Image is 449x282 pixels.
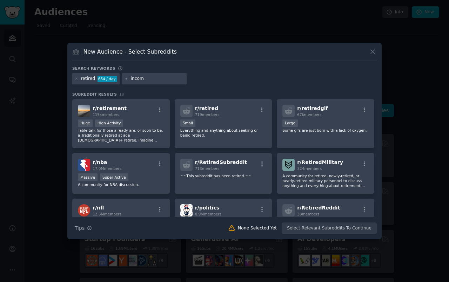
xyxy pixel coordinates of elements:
[72,92,117,97] span: Subreddit Results
[195,159,247,165] span: r/ RetiredSubreddit
[81,76,95,82] div: retired
[78,204,90,216] img: nfl
[195,166,220,171] span: 713 members
[78,159,90,171] img: nba
[131,76,184,82] input: New Keyword
[180,128,267,138] p: Everything and anything about seeking or being retired.
[95,119,123,127] div: High Activity
[282,119,298,127] div: Large
[238,225,277,232] div: None Selected Yet
[93,159,107,165] span: r/ nba
[93,105,127,111] span: r/ retirement
[195,205,219,211] span: r/ politics
[78,182,164,187] p: A community for NBA discussion.
[72,66,115,71] h3: Search keywords
[282,173,369,188] p: A community for retired, newly-retired, or nearly-retired military personnel to discuss anything ...
[282,128,369,133] p: Some gifs are just born with a lack of oxygen.
[180,119,195,127] div: Small
[78,173,98,181] div: Massive
[78,128,164,143] p: Table talk for those already are, or soon to be, a Traditionally retired at age [DEMOGRAPHIC_DATA...
[78,119,93,127] div: Huge
[93,212,121,216] span: 12.6M members
[297,212,319,216] span: 38 members
[93,166,121,171] span: 17.0M members
[297,105,328,111] span: r/ retiredgif
[78,105,90,117] img: retirement
[195,105,218,111] span: r/ retired
[93,112,119,117] span: 115k members
[75,225,85,232] span: Tips
[297,112,321,117] span: 67k members
[282,159,295,171] img: RetiredMilitary
[119,92,124,96] span: 18
[98,76,117,82] div: 654 / day
[93,205,104,211] span: r/ nfl
[72,222,94,234] button: Tips
[180,204,193,216] img: politics
[180,173,267,178] p: ~~This subreddit has been retired.~~
[100,173,128,181] div: Super Active
[83,48,177,55] h3: New Audience - Select Subreddits
[195,112,220,117] span: 719 members
[297,159,343,165] span: r/ RetiredMilitary
[195,212,222,216] span: 8.9M members
[297,166,322,171] span: 324 members
[297,205,340,211] span: r/ RetiredReddit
